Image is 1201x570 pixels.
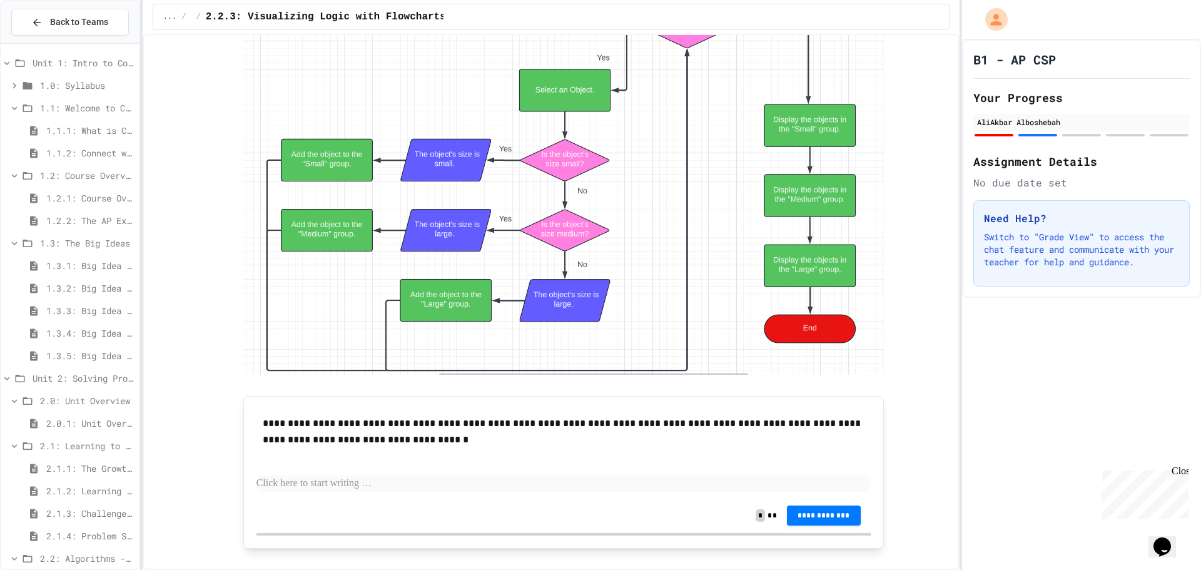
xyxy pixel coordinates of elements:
[46,484,134,497] span: 2.1.2: Learning to Solve Hard Problems
[46,259,134,272] span: 1.3.1: Big Idea 1 - Creative Development
[163,12,177,22] span: ...
[206,9,446,24] span: 2.2.3: Visualizing Logic with Flowcharts
[40,439,134,452] span: 2.1: Learning to Solve Hard Problems
[50,16,108,29] span: Back to Teams
[973,175,1190,190] div: No due date set
[46,462,134,475] span: 2.1.1: The Growth Mindset
[46,529,134,542] span: 2.1.4: Problem Solving Practice
[46,191,134,205] span: 1.2.1: Course Overview
[46,124,134,137] span: 1.1.1: What is Computer Science?
[40,552,134,565] span: 2.2: Algorithms - from Pseudocode to Flowcharts
[40,169,134,182] span: 1.2: Course Overview and the AP Exam
[46,214,134,227] span: 1.2.2: The AP Exam
[40,79,134,92] span: 1.0: Syllabus
[1097,466,1188,519] iframe: chat widget
[1148,520,1188,557] iframe: chat widget
[972,5,1011,34] div: My Account
[181,12,186,22] span: /
[5,5,86,79] div: Chat with us now!Close
[46,349,134,362] span: 1.3.5: Big Idea 5 - Impact of Computing
[973,51,1056,68] h1: B1 - AP CSP
[33,372,134,385] span: Unit 2: Solving Problems in Computer Science
[46,304,134,317] span: 1.3.3: Big Idea 3 - Algorithms and Programming
[196,12,201,22] span: /
[984,231,1179,268] p: Switch to "Grade View" to access the chat feature and communicate with your teacher for help and ...
[46,146,134,160] span: 1.1.2: Connect with Your World
[40,237,134,250] span: 1.3: The Big Ideas
[977,116,1186,128] div: AliAkbar Alboshebah
[11,9,129,36] button: Back to Teams
[40,101,134,115] span: 1.1: Welcome to Computer Science
[973,89,1190,106] h2: Your Progress
[973,153,1190,170] h2: Assignment Details
[46,507,134,520] span: 2.1.3: Challenge Problem - The Bridge
[40,394,134,407] span: 2.0: Unit Overview
[46,282,134,295] span: 1.3.2: Big Idea 2 - Data
[33,56,134,69] span: Unit 1: Intro to Computer Science
[46,417,134,430] span: 2.0.1: Unit Overview
[984,211,1179,226] h3: Need Help?
[46,327,134,340] span: 1.3.4: Big Idea 4 - Computing Systems and Networks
